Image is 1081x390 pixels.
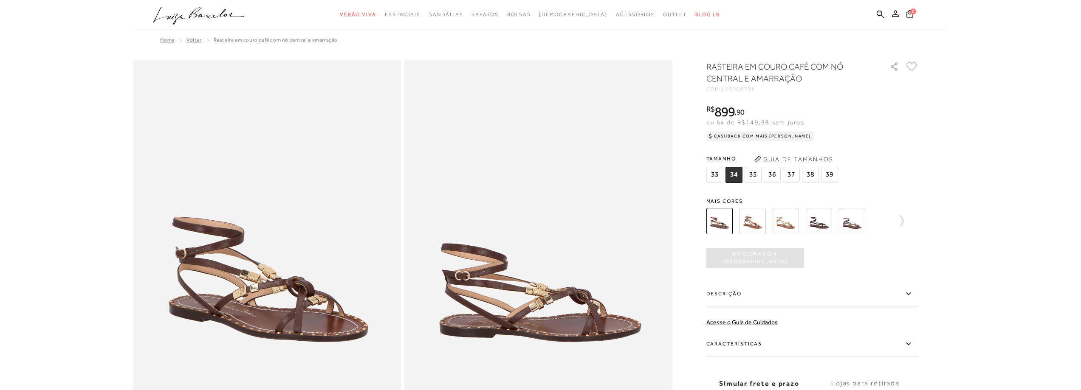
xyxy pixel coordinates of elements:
span: 90 [737,107,745,116]
span: 130100906 [721,86,755,92]
span: 38 [802,167,819,183]
span: Mais cores [706,199,919,204]
button: 0 [904,9,916,21]
h1: RASTEIRA EM COURO CAFÉ COM NÓ CENTRAL E AMARRAÇÃO [706,61,866,84]
span: 39 [821,167,838,183]
i: R$ [706,105,715,113]
img: RASTEIRA EM COURO OURO COM NÓ CENTRAL E AMARRAÇÃO [773,208,799,234]
span: 34 [725,167,742,183]
span: Bolsas [507,11,531,17]
a: BLOG LB [695,7,720,22]
a: categoryNavScreenReaderText [429,7,463,22]
a: categoryNavScreenReaderText [663,7,687,22]
span: Adicionado à [GEOGRAPHIC_DATA] [706,250,804,265]
a: categoryNavScreenReaderText [340,7,376,22]
img: SANDÁLIA RASTEIRA DE COURO COBRA E DETALHES METÁLICOS [839,208,865,234]
button: Adicionado à [GEOGRAPHIC_DATA] [706,248,804,268]
span: [DEMOGRAPHIC_DATA] [539,11,607,17]
span: Tamanho [706,152,840,165]
div: Cashback com Mais [PERSON_NAME] [706,131,815,141]
a: Acesse o Guia de Cuidados [706,319,778,325]
a: categoryNavScreenReaderText [471,7,498,22]
span: 899 [714,104,734,119]
a: categoryNavScreenReaderText [385,7,421,22]
span: ou 6x de R$149,98 sem juros [706,119,804,126]
span: 0 [910,8,916,14]
i: , [734,108,744,116]
label: Descrição [706,282,919,306]
span: Sapatos [471,11,498,17]
span: Acessórios [616,11,655,17]
span: 33 [706,167,723,183]
span: Outlet [663,11,687,17]
button: Guia de Tamanhos [751,152,836,166]
div: CÓD: [706,86,876,91]
a: categoryNavScreenReaderText [616,7,655,22]
img: RASTEIRA EM COURO CASTANHO COM NÓ CENTRAL E AMARRAÇÃO [739,208,766,234]
a: Voltar [186,37,202,43]
span: Essenciais [385,11,421,17]
span: BLOG LB [695,11,720,17]
a: Home [160,37,175,43]
span: 37 [783,167,800,183]
img: RASTEIRA EM COURO CAFÉ COM NÓ CENTRAL E AMARRAÇÃO [706,208,733,234]
span: Verão Viva [340,11,376,17]
label: Características [706,332,919,356]
a: noSubCategoriesText [539,7,607,22]
a: categoryNavScreenReaderText [507,7,531,22]
img: SANDÁLIA RASTEIRA DE COURO CAFÉ E DETALHES METÁLICOS [806,208,832,234]
span: 35 [745,167,762,183]
span: 36 [764,167,781,183]
span: Sandálias [429,11,463,17]
span: RASTEIRA EM COURO CAFÉ COM NÓ CENTRAL E AMARRAÇÃO [214,37,338,43]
